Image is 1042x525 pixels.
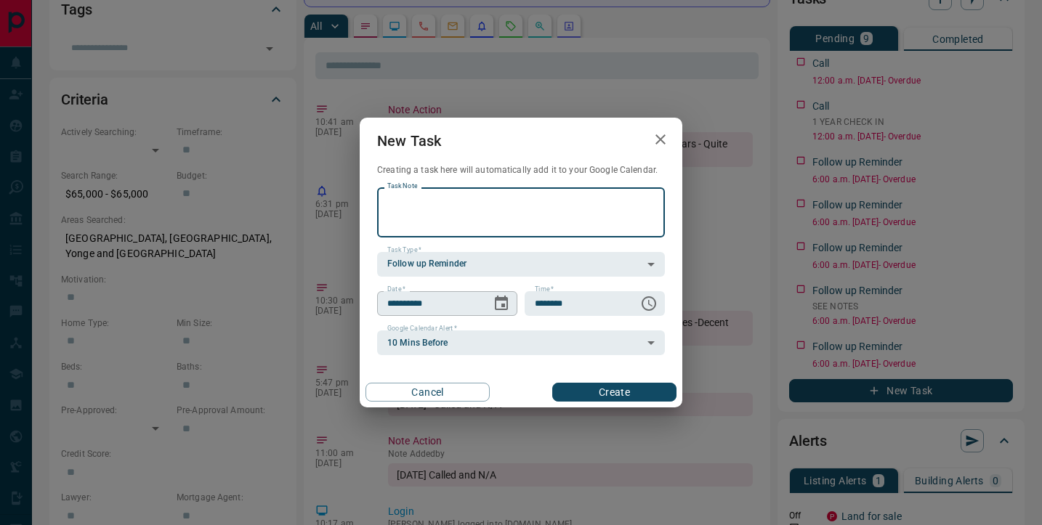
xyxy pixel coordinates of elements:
[552,383,677,402] button: Create
[377,330,665,355] div: 10 Mins Before
[377,164,665,176] p: Creating a task here will automatically add it to your Google Calendar.
[387,285,405,294] label: Date
[634,289,663,318] button: Choose time, selected time is 6:00 AM
[487,289,516,318] button: Choose date, selected date is Aug 20, 2025
[387,245,421,255] label: Task Type
[365,383,490,402] button: Cancel
[377,252,665,277] div: Follow up Reminder
[387,182,417,191] label: Task Note
[387,324,457,333] label: Google Calendar Alert
[535,285,554,294] label: Time
[360,118,459,164] h2: New Task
